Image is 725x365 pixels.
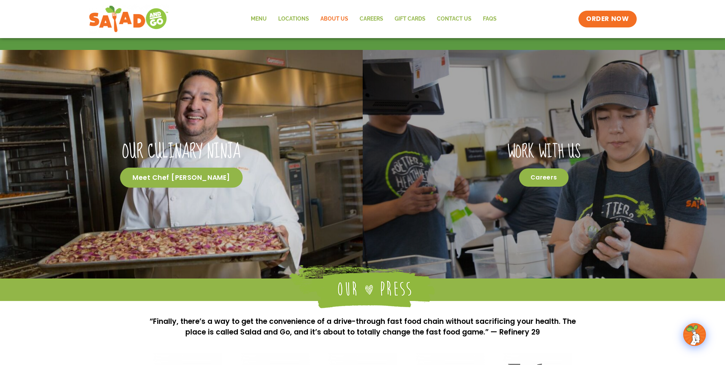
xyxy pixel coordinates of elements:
[245,10,502,28] nav: Menu
[684,324,705,345] img: wpChatIcon
[245,10,272,28] a: Menu
[586,14,629,24] span: ORDER NOW
[389,10,431,28] a: GIFT CARDS
[120,168,243,188] span: Meet Chef [PERSON_NAME]
[315,10,354,28] a: About Us
[578,11,636,27] a: ORDER NOW
[519,168,569,187] span: Careers
[477,10,502,28] a: FAQs
[376,141,712,163] h2: Work with us
[354,10,389,28] a: Careers
[89,4,169,34] img: new-SAG-logo-768×292
[150,316,576,338] p: “Finally, there’s a way to get the convenience of a drive-through fast food chain without sacrifi...
[272,10,315,28] a: Locations
[431,10,477,28] a: Contact Us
